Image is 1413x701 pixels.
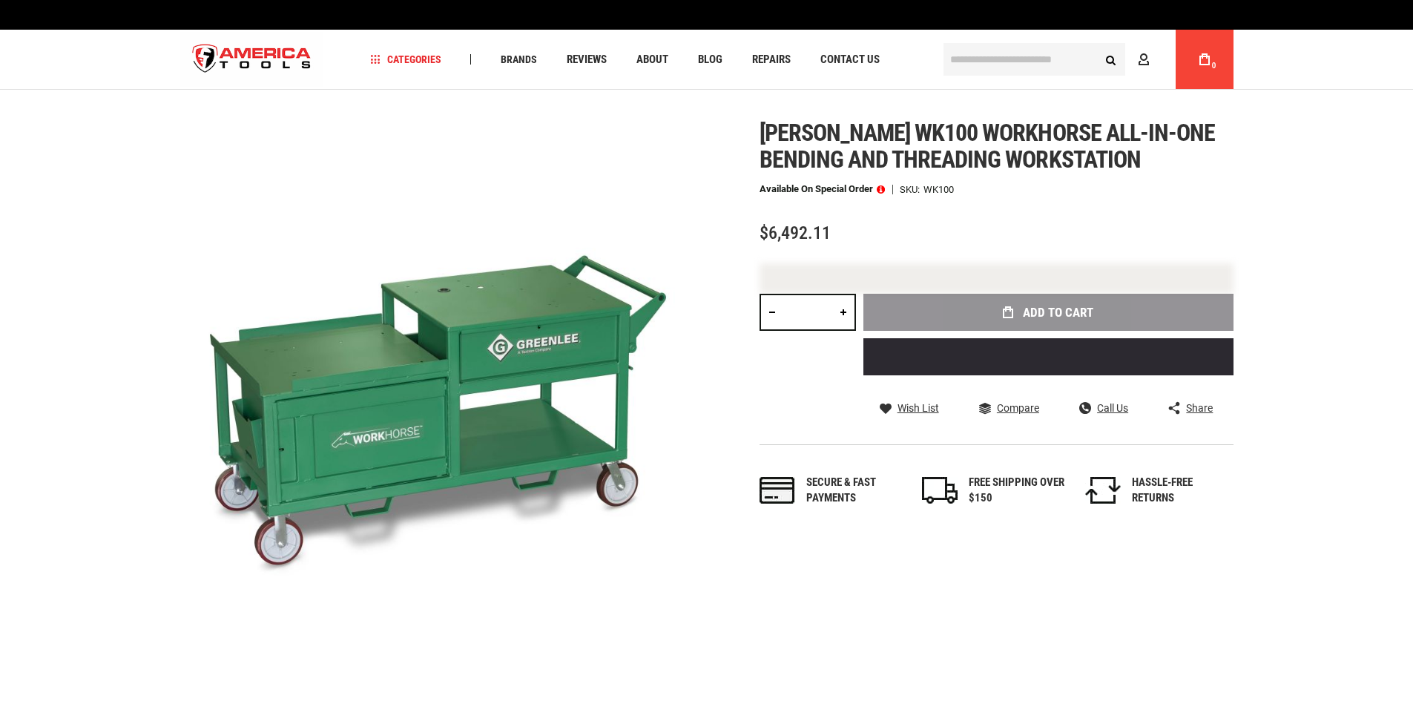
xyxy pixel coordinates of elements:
[760,477,795,504] img: payments
[494,50,544,70] a: Brands
[1079,401,1128,415] a: Call Us
[636,54,668,65] span: About
[820,54,880,65] span: Contact Us
[806,475,903,507] div: Secure & fast payments
[997,403,1039,413] span: Compare
[922,477,958,504] img: shipping
[180,32,324,88] a: store logo
[698,54,722,65] span: Blog
[630,50,675,70] a: About
[1132,475,1228,507] div: HASSLE-FREE RETURNS
[180,119,707,646] img: main product photo
[370,54,441,65] span: Categories
[814,50,886,70] a: Contact Us
[745,50,797,70] a: Repairs
[900,185,923,194] strong: SKU
[760,223,831,243] span: $6,492.11
[567,54,607,65] span: Reviews
[979,401,1039,415] a: Compare
[1186,403,1213,413] span: Share
[1212,62,1216,70] span: 0
[923,185,954,194] div: WK100
[1085,477,1121,504] img: returns
[691,50,729,70] a: Blog
[1190,30,1219,89] a: 0
[897,403,939,413] span: Wish List
[501,54,537,65] span: Brands
[969,475,1065,507] div: FREE SHIPPING OVER $150
[760,119,1216,174] span: [PERSON_NAME] wk100 workhorse all-in-one bending and threading workstation
[363,50,448,70] a: Categories
[180,32,324,88] img: America Tools
[880,401,939,415] a: Wish List
[1097,45,1125,73] button: Search
[1097,403,1128,413] span: Call Us
[760,184,885,194] p: Available on Special Order
[752,54,791,65] span: Repairs
[560,50,613,70] a: Reviews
